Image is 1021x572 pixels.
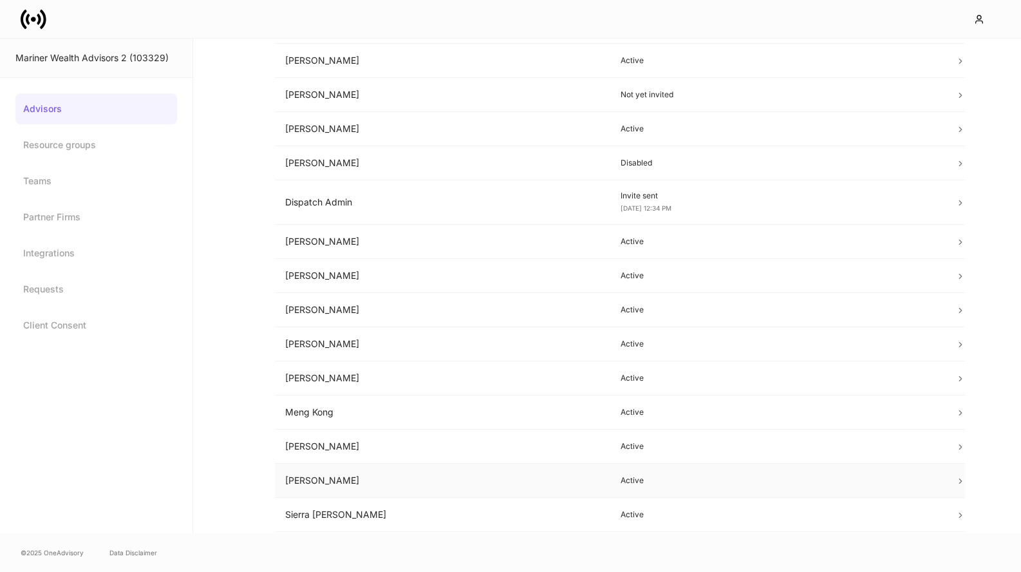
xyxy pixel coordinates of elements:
[621,305,935,315] p: Active
[275,430,610,464] td: [PERSON_NAME]
[621,191,935,201] p: Invite sent
[621,158,935,168] p: Disabled
[15,166,177,196] a: Teams
[275,361,610,396] td: [PERSON_NAME]
[21,548,84,558] span: © 2025 OneAdvisory
[621,510,935,520] p: Active
[15,52,177,64] div: Mariner Wealth Advisors 2 (103329)
[621,441,935,452] p: Active
[15,238,177,269] a: Integrations
[275,112,610,146] td: [PERSON_NAME]
[275,532,610,566] td: [PERSON_NAME]
[621,124,935,134] p: Active
[109,548,157,558] a: Data Disclaimer
[275,180,610,225] td: Dispatch Admin
[15,93,177,124] a: Advisors
[275,146,610,180] td: [PERSON_NAME]
[621,373,935,383] p: Active
[15,202,177,233] a: Partner Firms
[275,259,610,293] td: [PERSON_NAME]
[621,271,935,281] p: Active
[275,44,610,78] td: [PERSON_NAME]
[275,396,610,430] td: Meng Kong
[275,225,610,259] td: [PERSON_NAME]
[621,236,935,247] p: Active
[275,498,610,532] td: Sierra [PERSON_NAME]
[15,274,177,305] a: Requests
[621,55,935,66] p: Active
[15,129,177,160] a: Resource groups
[621,475,935,486] p: Active
[621,339,935,349] p: Active
[621,90,935,100] p: Not yet invited
[275,464,610,498] td: [PERSON_NAME]
[15,310,177,341] a: Client Consent
[275,327,610,361] td: [PERSON_NAME]
[275,78,610,112] td: [PERSON_NAME]
[621,204,671,212] span: [DATE] 12:34 PM
[275,293,610,327] td: [PERSON_NAME]
[621,407,935,417] p: Active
